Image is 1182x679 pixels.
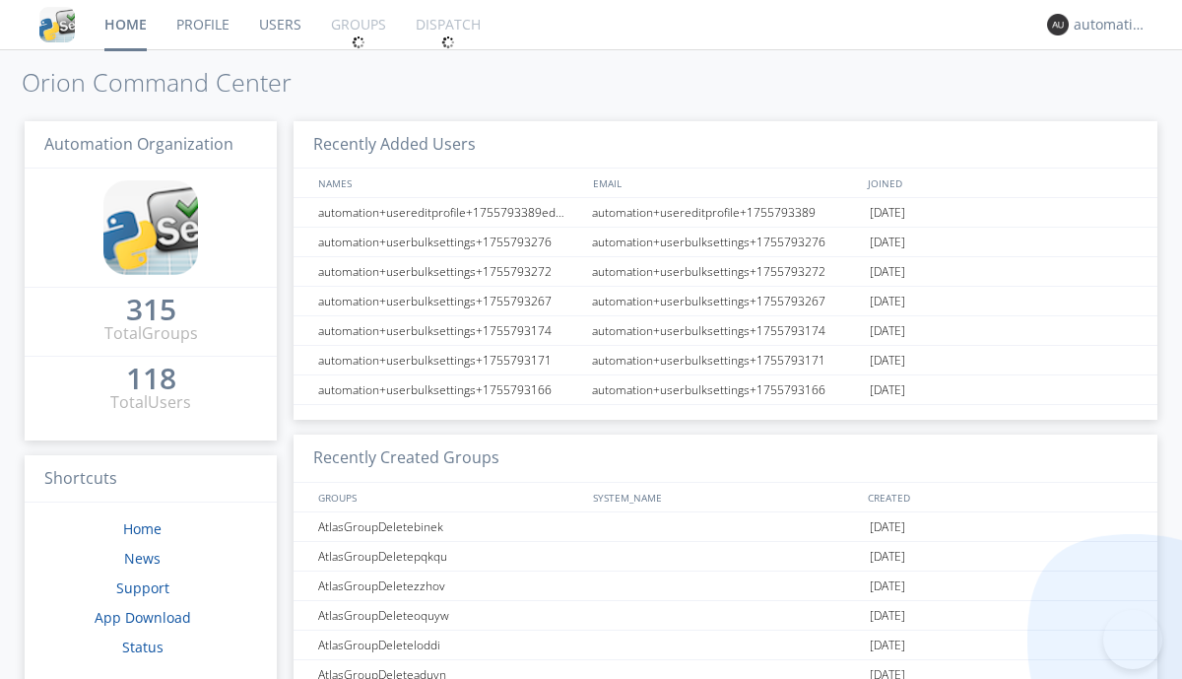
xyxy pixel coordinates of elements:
div: GROUPS [313,483,583,511]
a: AtlasGroupDeletezzhov[DATE] [294,572,1157,601]
div: automation+userbulksettings+1755793174 [587,316,865,345]
img: spin.svg [441,35,455,49]
div: automation+userbulksettings+1755793171 [313,346,586,374]
iframe: Toggle Customer Support [1103,610,1162,669]
h3: Recently Created Groups [294,435,1157,483]
a: automation+userbulksettings+1755793267automation+userbulksettings+1755793267[DATE] [294,287,1157,316]
h3: Recently Added Users [294,121,1157,170]
span: [DATE] [870,316,905,346]
div: AtlasGroupDeleteoquyw [313,601,586,630]
div: automation+userbulksettings+1755793166 [313,375,586,404]
a: Status [122,638,164,656]
div: Total Users [110,391,191,414]
img: cddb5a64eb264b2086981ab96f4c1ba7 [103,180,198,275]
a: automation+userbulksettings+1755793276automation+userbulksettings+1755793276[DATE] [294,228,1157,257]
div: 118 [126,369,176,388]
div: JOINED [863,169,1139,197]
div: AtlasGroupDeletebinek [313,512,586,541]
div: automation+userbulksettings+1755793272 [313,257,586,286]
span: Automation Organization [44,133,233,155]
div: automation+atlas0034 [1074,15,1148,34]
div: automation+userbulksettings+1755793171 [587,346,865,374]
div: automation+userbulksettings+1755793276 [587,228,865,256]
span: [DATE] [870,542,905,572]
div: automation+usereditprofile+1755793389 [587,198,865,227]
h3: Shortcuts [25,455,277,504]
img: spin.svg [352,35,365,49]
a: automation+userbulksettings+1755793166automation+userbulksettings+1755793166[DATE] [294,375,1157,405]
a: 315 [126,300,176,322]
span: [DATE] [870,346,905,375]
div: automation+userbulksettings+1755793267 [587,287,865,315]
div: EMAIL [588,169,863,197]
div: Total Groups [104,322,198,345]
a: Support [116,578,169,597]
div: automation+userbulksettings+1755793267 [313,287,586,315]
a: AtlasGroupDeleteoquyw[DATE] [294,601,1157,631]
div: SYSTEM_NAME [588,483,863,511]
span: [DATE] [870,257,905,287]
a: App Download [95,608,191,627]
a: Home [123,519,162,538]
a: AtlasGroupDeletepqkqu[DATE] [294,542,1157,572]
div: automation+userbulksettings+1755793272 [587,257,865,286]
a: automation+userbulksettings+1755793174automation+userbulksettings+1755793174[DATE] [294,316,1157,346]
div: AtlasGroupDeletezzhov [313,572,586,600]
div: 315 [126,300,176,319]
a: AtlasGroupDeletebinek[DATE] [294,512,1157,542]
span: [DATE] [870,512,905,542]
a: automation+userbulksettings+1755793272automation+userbulksettings+1755793272[DATE] [294,257,1157,287]
a: automation+userbulksettings+1755793171automation+userbulksettings+1755793171[DATE] [294,346,1157,375]
span: [DATE] [870,601,905,631]
div: NAMES [313,169,583,197]
a: News [124,549,161,568]
a: automation+usereditprofile+1755793389editedautomation+usereditprofile+1755793389automation+usered... [294,198,1157,228]
a: AtlasGroupDeleteloddi[DATE] [294,631,1157,660]
span: [DATE] [870,631,905,660]
div: automation+userbulksettings+1755793174 [313,316,586,345]
span: [DATE] [870,198,905,228]
div: automation+usereditprofile+1755793389editedautomation+usereditprofile+1755793389 [313,198,586,227]
span: [DATE] [870,375,905,405]
img: cddb5a64eb264b2086981ab96f4c1ba7 [39,7,75,42]
span: [DATE] [870,228,905,257]
div: CREATED [863,483,1139,511]
img: 373638.png [1047,14,1069,35]
div: automation+userbulksettings+1755793166 [587,375,865,404]
div: automation+userbulksettings+1755793276 [313,228,586,256]
span: [DATE] [870,287,905,316]
div: AtlasGroupDeletepqkqu [313,542,586,571]
div: AtlasGroupDeleteloddi [313,631,586,659]
a: 118 [126,369,176,391]
span: [DATE] [870,572,905,601]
